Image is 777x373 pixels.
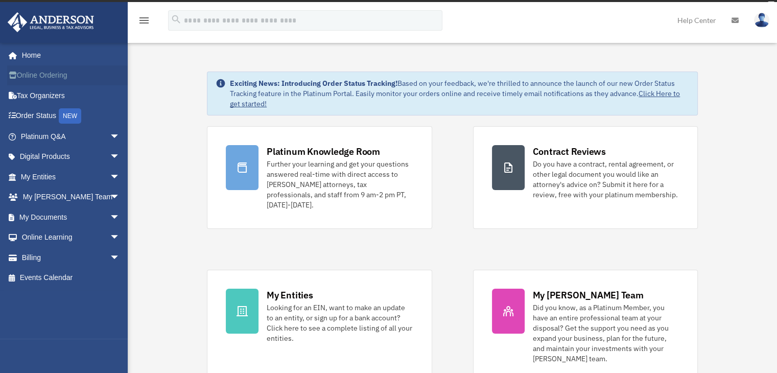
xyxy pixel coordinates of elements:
a: Online Learningarrow_drop_down [7,227,135,248]
div: NEW [59,108,81,124]
div: My Entities [267,289,313,301]
a: Tax Organizers [7,85,135,106]
img: User Pic [754,13,769,28]
div: Did you know, as a Platinum Member, you have an entire professional team at your disposal? Get th... [533,302,679,364]
div: My [PERSON_NAME] Team [533,289,644,301]
a: Events Calendar [7,268,135,288]
a: Contract Reviews Do you have a contract, rental agreement, or other legal document you would like... [473,126,698,229]
strong: Exciting News: Introducing Order Status Tracking! [230,79,397,88]
div: close [768,2,774,8]
div: Do you have a contract, rental agreement, or other legal document you would like an attorney's ad... [533,159,679,200]
span: arrow_drop_down [110,187,130,208]
a: Billingarrow_drop_down [7,247,135,268]
a: menu [138,18,150,27]
a: Home [7,45,130,65]
a: My Documentsarrow_drop_down [7,207,135,227]
span: arrow_drop_down [110,207,130,228]
a: Online Ordering [7,65,135,86]
a: My [PERSON_NAME] Teamarrow_drop_down [7,187,135,207]
span: arrow_drop_down [110,247,130,268]
a: Click Here to get started! [230,89,680,108]
span: arrow_drop_down [110,126,130,147]
i: search [171,14,182,25]
a: My Entitiesarrow_drop_down [7,167,135,187]
span: arrow_drop_down [110,167,130,188]
div: Platinum Knowledge Room [267,145,380,158]
span: arrow_drop_down [110,227,130,248]
span: arrow_drop_down [110,147,130,168]
div: Further your learning and get your questions answered real-time with direct access to [PERSON_NAM... [267,159,413,210]
a: Platinum Q&Aarrow_drop_down [7,126,135,147]
a: Digital Productsarrow_drop_down [7,147,135,167]
img: Anderson Advisors Platinum Portal [5,12,97,32]
div: Contract Reviews [533,145,606,158]
i: menu [138,14,150,27]
div: Looking for an EIN, want to make an update to an entity, or sign up for a bank account? Click her... [267,302,413,343]
a: Platinum Knowledge Room Further your learning and get your questions answered real-time with dire... [207,126,432,229]
a: Order StatusNEW [7,106,135,127]
div: Based on your feedback, we're thrilled to announce the launch of our new Order Status Tracking fe... [230,78,689,109]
